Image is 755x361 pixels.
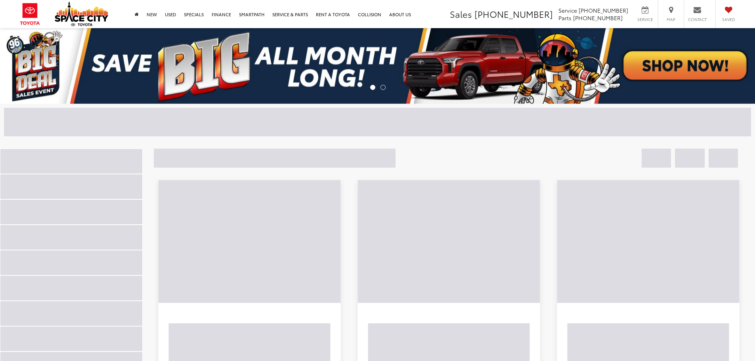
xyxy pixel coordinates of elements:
[573,14,623,22] span: [PHONE_NUMBER]
[558,6,577,14] span: Service
[474,8,553,20] span: [PHONE_NUMBER]
[558,14,572,22] span: Parts
[55,2,108,26] img: Space City Toyota
[450,8,472,20] span: Sales
[688,17,707,22] span: Contact
[636,17,654,22] span: Service
[579,6,628,14] span: [PHONE_NUMBER]
[662,17,680,22] span: Map
[720,17,737,22] span: Saved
